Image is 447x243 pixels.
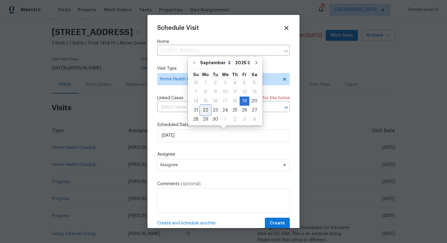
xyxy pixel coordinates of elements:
[249,115,259,124] div: 4
[201,87,210,97] div: Mon Sep 08 2025
[220,106,230,115] div: Wed Sep 24 2025
[193,72,199,77] abbr: Sunday
[210,115,220,124] div: 30
[249,97,259,106] div: Sat Sep 20 2025
[191,106,201,114] div: 21
[265,218,290,229] button: Create
[210,78,220,87] div: Tue Sep 02 2025
[230,97,240,105] div: 18
[157,129,290,142] input: M/D/YYYY
[201,88,210,96] div: 8
[230,115,240,124] div: 2
[220,115,230,124] div: Wed Oct 01 2025
[157,151,290,157] label: Assignee
[220,97,230,105] div: 17
[240,97,249,105] div: 19
[249,88,259,96] div: 13
[240,115,249,124] div: 3
[222,72,229,77] abbr: Wednesday
[157,103,273,112] input: Select cases
[157,46,281,56] input: Enter in an address
[230,88,240,96] div: 11
[230,79,240,87] div: 4
[160,163,279,167] span: Assignee
[210,115,220,124] div: Tue Sep 30 2025
[230,87,240,97] div: Thu Sep 11 2025
[220,78,230,87] div: Wed Sep 03 2025
[210,97,220,105] div: 16
[191,87,201,97] div: Sun Sep 07 2025
[201,97,210,106] div: Mon Sep 15 2025
[191,115,201,124] div: 28
[230,115,240,124] div: Thu Oct 02 2025
[240,87,249,97] div: Fri Sep 12 2025
[191,88,201,96] div: 7
[201,115,210,124] div: Mon Sep 29 2025
[201,115,210,124] div: 29
[191,79,201,87] div: 31
[240,97,249,106] div: Fri Sep 19 2025
[251,72,257,77] abbr: Saturday
[157,220,216,226] span: Create and schedule another
[157,95,183,101] span: Linked Cases
[160,76,278,82] span: Home Health Checkup
[220,79,230,87] div: 3
[230,97,240,106] div: Thu Sep 18 2025
[230,106,240,115] div: Thu Sep 25 2025
[220,115,230,124] div: 1
[201,106,210,115] div: Mon Sep 22 2025
[210,87,220,97] div: Tue Sep 09 2025
[220,106,230,114] div: 24
[234,58,252,67] select: Year
[157,39,290,45] label: Home
[240,78,249,87] div: Fri Sep 05 2025
[242,72,247,77] abbr: Friday
[201,79,210,87] div: 1
[232,72,238,77] abbr: Thursday
[191,106,201,115] div: Sun Sep 21 2025
[240,88,249,96] div: 12
[230,78,240,87] div: Thu Sep 04 2025
[157,122,290,128] label: Scheduled Date
[240,106,249,114] div: 26
[220,87,230,97] div: Wed Sep 10 2025
[210,106,220,114] div: 23
[249,79,259,87] div: 6
[202,72,209,77] abbr: Monday
[191,97,201,106] div: Sun Sep 14 2025
[210,97,220,106] div: Tue Sep 16 2025
[249,106,259,114] div: 27
[191,115,201,124] div: Sun Sep 28 2025
[249,97,259,105] div: 20
[201,78,210,87] div: Mon Sep 01 2025
[157,25,199,31] span: Schedule Visit
[210,106,220,115] div: Tue Sep 23 2025
[240,79,249,87] div: 5
[252,57,261,69] button: Go to next month
[181,182,201,186] span: (optional)
[157,181,290,187] label: Comments
[199,58,234,67] select: Month
[191,78,201,87] div: Sun Aug 31 2025
[249,87,259,97] div: Sat Sep 13 2025
[270,220,285,227] span: Create
[220,88,230,96] div: 10
[283,25,290,31] span: Close
[282,103,290,112] button: Open
[220,97,230,106] div: Wed Sep 17 2025
[210,88,220,96] div: 9
[210,79,220,87] div: 2
[189,57,199,69] button: Go to previous month
[249,115,259,124] div: Sat Oct 04 2025
[191,97,201,105] div: 14
[213,72,218,77] abbr: Tuesday
[240,106,249,115] div: Fri Sep 26 2025
[240,115,249,124] div: Fri Oct 03 2025
[249,78,259,87] div: Sat Sep 06 2025
[230,106,240,114] div: 25
[201,106,210,114] div: 22
[201,97,210,105] div: 15
[249,106,259,115] div: Sat Sep 27 2025
[157,65,290,72] label: Visit Type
